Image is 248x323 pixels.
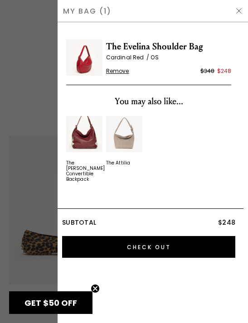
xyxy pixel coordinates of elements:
img: Hide Drawer [235,7,243,14]
span: Remove [106,67,129,75]
input: Check Out [62,236,235,258]
img: v_12530_01_Main_New_TheLaura_Burgundy_Leather_a7c2aa8e-d4e2-4245-bd5f-01abfb692c11_290x387_crop_c... [66,116,102,152]
span: $248 [218,218,235,227]
a: The [PERSON_NAME] Convertible Backpack [66,116,102,182]
button: Close teaser [91,284,100,293]
span: OS [151,53,158,61]
div: GET $50 OFFClose teaser [9,291,92,314]
div: $248 [217,67,231,76]
div: $348 [200,67,214,76]
div: The Attilia [106,160,130,166]
a: The Attilia [106,116,142,166]
span: Cardinal Red [106,53,151,61]
span: Subtotal [62,218,96,227]
img: 7317733507131_01_Main_New_TheAttilia_Oatmeal_Suede_290x387_crop_center.jpg [106,116,142,152]
div: The [PERSON_NAME] Convertible Backpack [66,160,105,182]
div: You may also like... [66,94,231,109]
div: 1 / 2 [66,116,102,182]
span: The Evelina Shoulder Bag [106,39,231,54]
span: GET $50 OFF [24,297,77,309]
div: 2 / 2 [106,116,142,182]
img: The Evelina Shoulder Bag [66,39,102,76]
